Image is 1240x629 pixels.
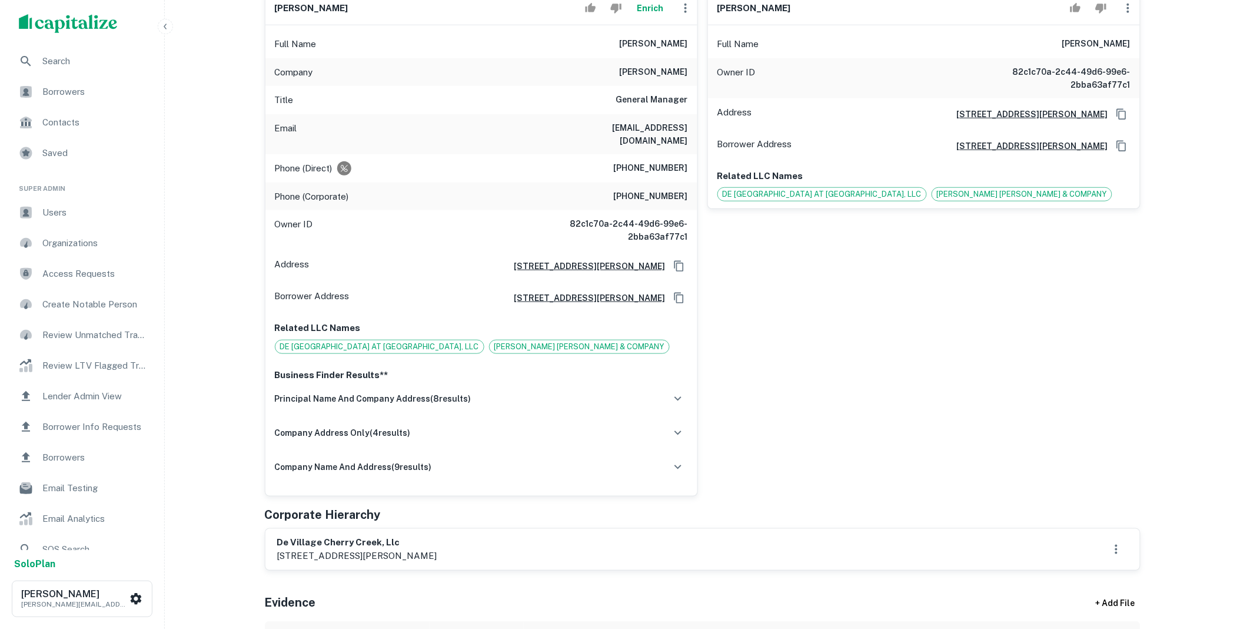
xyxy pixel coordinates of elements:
[717,105,752,123] p: Address
[1075,593,1157,614] div: + Add File
[42,115,148,130] span: Contacts
[1113,137,1131,155] button: Copy Address
[9,198,155,227] a: Users
[14,557,55,571] a: SoloPlan
[42,236,148,250] span: Organizations
[717,169,1131,183] p: Related LLC Names
[265,506,381,524] h5: Corporate Hierarchy
[1181,535,1240,591] iframe: Chat Widget
[275,392,471,405] h6: principal name and company address ( 8 results)
[42,297,148,312] span: Create Notable Person
[275,121,297,147] p: Email
[620,65,688,80] h6: [PERSON_NAME]
[505,292,666,304] a: [STREET_ADDRESS][PERSON_NAME]
[337,161,351,176] div: Requests to not be contacted at this number
[670,257,688,275] button: Copy Address
[614,190,688,204] h6: [PHONE_NUMBER]
[620,37,688,51] h6: [PERSON_NAME]
[670,289,688,307] button: Copy Address
[9,352,155,380] a: Review LTV Flagged Transactions
[275,341,484,353] span: DE [GEOGRAPHIC_DATA] AT [GEOGRAPHIC_DATA], LLC
[42,328,148,342] span: Review Unmatched Transactions
[9,108,155,137] a: Contacts
[490,341,669,353] span: [PERSON_NAME] [PERSON_NAME] & COMPANY
[275,217,313,243] p: Owner ID
[9,170,155,198] li: Super Admin
[9,229,155,257] a: Organizations
[275,321,688,335] p: Related LLC Names
[275,93,294,107] p: Title
[275,2,348,15] h6: [PERSON_NAME]
[277,536,437,549] h6: de village cherry creek, llc
[547,121,688,147] h6: [EMAIL_ADDRESS][DOMAIN_NAME]
[9,139,155,167] a: Saved
[9,474,155,502] a: Email Testing
[9,321,155,349] a: Review Unmatched Transactions
[275,37,317,51] p: Full Name
[9,505,155,533] a: Email Analytics
[21,599,127,610] p: [PERSON_NAME][EMAIL_ADDRESS][DOMAIN_NAME]
[14,558,55,570] strong: Solo Plan
[42,146,148,160] span: Saved
[42,206,148,220] span: Users
[275,65,313,80] p: Company
[9,290,155,319] a: Create Notable Person
[9,443,155,472] div: Borrowers
[275,257,310,275] p: Address
[275,161,333,176] p: Phone (Direct)
[275,461,432,474] h6: company name and address ( 9 results)
[948,108,1108,121] a: [STREET_ADDRESS][PERSON_NAME]
[505,260,666,273] a: [STREET_ADDRESS][PERSON_NAME]
[547,217,688,243] h6: 82c1c70a-2c44-49d6-99e6-2bba63af77c1
[42,267,148,281] span: Access Requests
[42,85,148,99] span: Borrowers
[42,542,148,557] span: SOS Search
[42,359,148,373] span: Review LTV Flagged Transactions
[717,37,759,51] p: Full Name
[277,549,437,564] p: [STREET_ADDRESS][PERSON_NAME]
[275,190,349,204] p: Phone (Corporate)
[948,140,1108,153] a: [STREET_ADDRESS][PERSON_NAME]
[1062,37,1131,51] h6: [PERSON_NAME]
[9,78,155,106] div: Borrowers
[21,590,127,599] h6: [PERSON_NAME]
[9,260,155,288] a: Access Requests
[19,14,118,33] img: capitalize-logo.png
[9,413,155,441] a: Borrower Info Requests
[265,594,316,612] h5: Evidence
[9,535,155,564] a: SOS Search
[717,2,791,15] h6: [PERSON_NAME]
[614,161,688,176] h6: [PHONE_NUMBER]
[717,65,756,91] p: Owner ID
[989,65,1131,91] h6: 82c1c70a-2c44-49d6-99e6-2bba63af77c1
[42,451,148,465] span: Borrowers
[42,420,148,434] span: Borrower Info Requests
[42,389,148,403] span: Lender Admin View
[42,481,148,495] span: Email Testing
[717,137,792,155] p: Borrower Address
[12,581,152,617] button: [PERSON_NAME][PERSON_NAME][EMAIL_ADDRESS][DOMAIN_NAME]
[275,368,688,382] p: Business Finder Results**
[718,188,926,200] span: DE [GEOGRAPHIC_DATA] AT [GEOGRAPHIC_DATA], LLC
[275,289,350,307] p: Borrower Address
[9,47,155,75] div: Search
[42,54,148,68] span: Search
[9,382,155,410] a: Lender Admin View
